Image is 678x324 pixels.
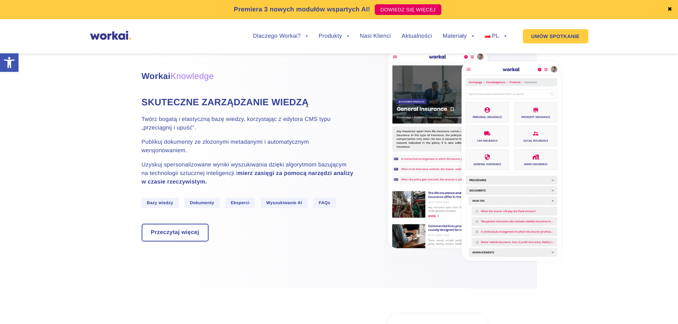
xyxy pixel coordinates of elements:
span: Bazy wiedzy [142,198,179,208]
span: FAQs [313,198,336,208]
span: Wyszukiwanie AI [261,198,308,208]
a: ✖ [667,7,672,12]
span: PL [492,33,499,39]
h4: Skuteczne zarządzanie wiedzą [142,96,355,108]
a: Produkty [319,33,349,39]
a: Przeczytaj więcej [142,224,208,241]
p: Twórz bogatą i elastyczną bazę wiedzy, korzystając z edytora CMS typu „przeciągnij i upuść”. [142,115,355,132]
a: Dlaczego Workai? [253,33,308,39]
span: Dokumenty [184,198,219,208]
p: Uzyskuj spersonalizowane wyniki wyszukiwania dzięki algorytmom bazującym na technologii sztucznej... [142,161,355,186]
span: Knowledge [170,71,214,81]
strong: mierz zasięgi za pomocą narzędzi analizy w czasie rzeczywistym. [142,170,353,185]
a: UMÓW SPOTKANIE [523,29,588,43]
a: Materiały [443,33,474,39]
span: Eksperci [225,198,255,208]
p: Publikuj dokumenty ze złożonymi metadanymi i automatycznym wersjonowaniem. [142,138,355,155]
a: DOWIEDZ SIĘ WIĘCEJ [375,4,441,15]
a: Nasi Klienci [360,33,391,39]
h3: Workai [142,70,355,83]
p: Premiera 3 nowych modułów wspartych AI! [234,5,370,14]
a: Aktualności [401,33,432,39]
